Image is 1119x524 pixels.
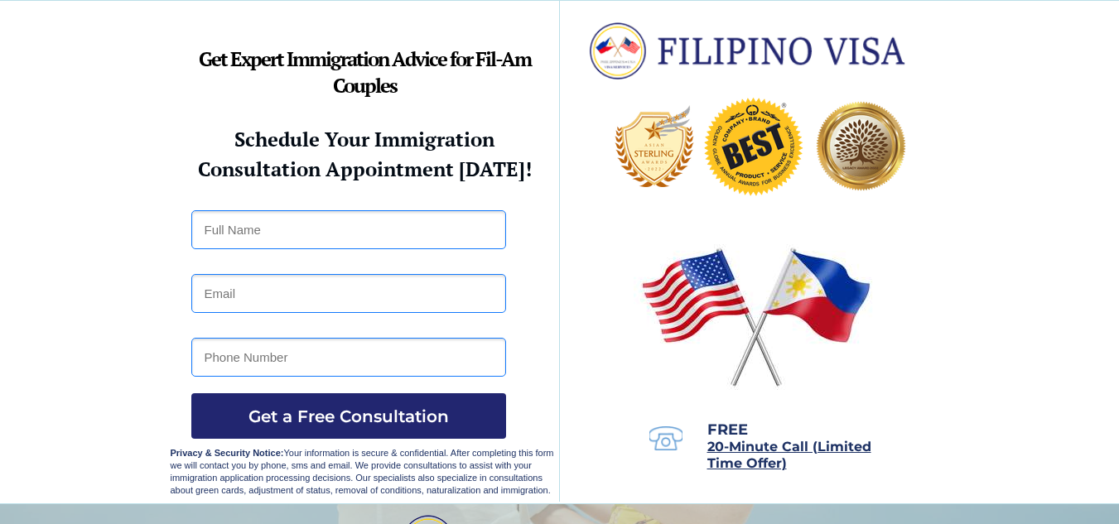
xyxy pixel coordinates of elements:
[707,439,871,471] span: 20-Minute Call (Limited Time Offer)
[191,274,506,313] input: Email
[171,448,284,458] strong: Privacy & Security Notice:
[198,156,532,182] strong: Consultation Appointment [DATE]!
[191,406,506,426] span: Get a Free Consultation
[707,421,748,439] span: FREE
[234,126,494,152] strong: Schedule Your Immigration
[171,448,554,495] span: Your information is secure & confidential. After completing this form we will contact you by phon...
[707,440,871,470] a: 20-Minute Call (Limited Time Offer)
[199,46,531,99] strong: Get Expert Immigration Advice for Fil-Am Couples
[191,393,506,439] button: Get a Free Consultation
[191,210,506,249] input: Full Name
[191,338,506,377] input: Phone Number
